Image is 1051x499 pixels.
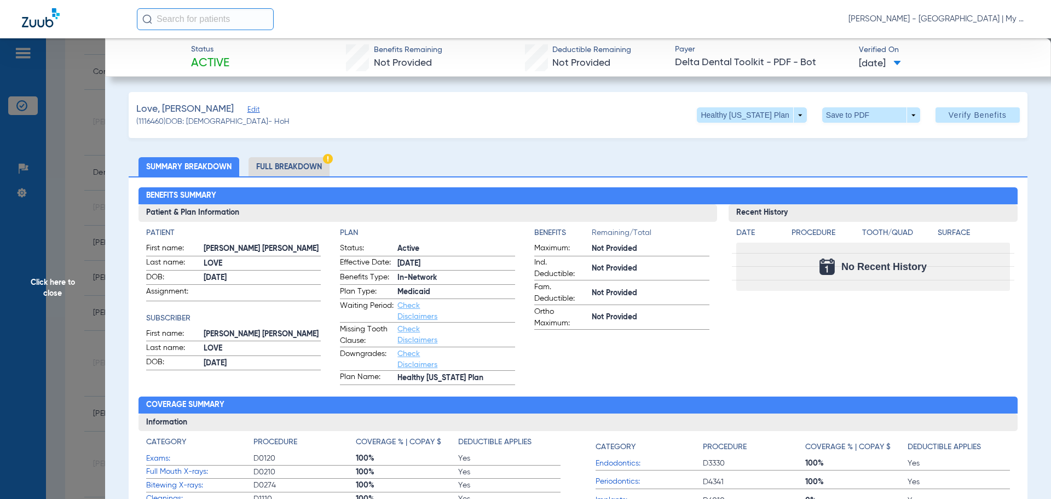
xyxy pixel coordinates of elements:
[736,227,782,243] app-breakdown-title: Date
[596,441,636,453] h4: Category
[859,57,901,71] span: [DATE]
[340,371,394,385] span: Plan Name:
[374,44,442,56] span: Benefits Remaining
[138,397,1018,414] h2: Coverage Summary
[191,44,229,55] span: Status
[729,204,1018,222] h3: Recent History
[703,458,805,469] span: D3330
[596,437,703,457] app-breakdown-title: Category
[323,154,333,164] img: Hazard
[938,227,1010,239] h4: Surface
[340,272,394,285] span: Benefits Type:
[340,257,394,270] span: Effective Date:
[397,286,515,298] span: Medicaid
[397,350,437,369] a: Check Disclaimers
[805,441,891,453] h4: Coverage % | Copay $
[792,227,858,243] app-breakdown-title: Procedure
[146,437,253,452] app-breakdown-title: Category
[859,44,1033,56] span: Verified On
[534,282,588,305] span: Fam. Deductible:
[340,243,394,256] span: Status:
[253,480,356,491] span: D0274
[908,477,1010,487] span: Yes
[356,453,458,464] span: 100%
[146,227,321,239] h4: Patient
[253,437,297,448] h4: Procedure
[596,476,703,487] span: Periodontics:
[146,466,253,478] span: Full Mouth X-rays:
[397,272,515,284] span: In-Network
[397,372,515,384] span: Healthy [US_STATE] Plan
[938,227,1010,243] app-breakdown-title: Surface
[397,243,515,255] span: Active
[908,458,1010,469] span: Yes
[397,302,437,320] a: Check Disclaimers
[552,58,610,68] span: Not Provided
[397,325,437,344] a: Check Disclaimers
[592,227,709,243] span: Remaining/Total
[805,437,908,457] app-breakdown-title: Coverage % | Copay $
[862,227,934,243] app-breakdown-title: Tooth/Quad
[247,106,257,116] span: Edit
[191,56,229,71] span: Active
[138,414,1018,431] h3: Information
[596,458,703,469] span: Endodontics:
[204,243,321,255] span: [PERSON_NAME] [PERSON_NAME]
[340,227,515,239] h4: Plan
[253,437,356,452] app-breakdown-title: Procedure
[675,44,850,55] span: Payer
[146,342,200,355] span: Last name:
[356,480,458,491] span: 100%
[340,300,394,322] span: Waiting Period:
[592,243,709,255] span: Not Provided
[356,437,441,448] h4: Coverage % | Copay $
[703,477,805,487] span: D4341
[805,458,908,469] span: 100%
[356,437,458,452] app-breakdown-title: Coverage % | Copay $
[819,259,835,275] img: Calendar
[534,227,592,239] h4: Benefits
[138,187,1018,205] h2: Benefits Summary
[146,328,200,341] span: First name:
[697,107,806,123] button: Healthy [US_STATE] Plan
[146,243,200,256] span: First name:
[340,348,394,370] span: Downgrades:
[592,312,709,323] span: Not Provided
[137,8,274,30] input: Search for patients
[935,107,1020,123] button: Verify Benefits
[703,437,805,457] app-breakdown-title: Procedure
[253,453,356,464] span: D0120
[862,227,934,239] h4: Tooth/Quad
[249,157,330,176] li: Full Breakdown
[253,467,356,478] span: D0210
[138,204,717,222] h3: Patient & Plan Information
[146,257,200,270] span: Last name:
[146,272,200,285] span: DOB:
[204,358,321,369] span: [DATE]
[736,227,782,239] h4: Date
[146,286,200,301] span: Assignment:
[534,227,592,243] app-breakdown-title: Benefits
[996,446,1051,499] iframe: Chat Widget
[458,437,532,448] h4: Deductible Applies
[146,437,186,448] h4: Category
[356,467,458,478] span: 100%
[204,343,321,354] span: LOVE
[675,56,850,70] span: Delta Dental Toolkit - PDF - Bot
[374,58,432,68] span: Not Provided
[204,272,321,284] span: [DATE]
[146,313,321,324] h4: Subscriber
[805,477,908,487] span: 100%
[822,107,920,123] button: Save to PDF
[138,157,239,176] li: Summary Breakdown
[908,437,1010,457] app-breakdown-title: Deductible Applies
[204,329,321,340] span: [PERSON_NAME] [PERSON_NAME]
[142,14,152,24] img: Search Icon
[592,288,709,299] span: Not Provided
[908,441,981,453] h4: Deductible Applies
[949,111,1007,119] span: Verify Benefits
